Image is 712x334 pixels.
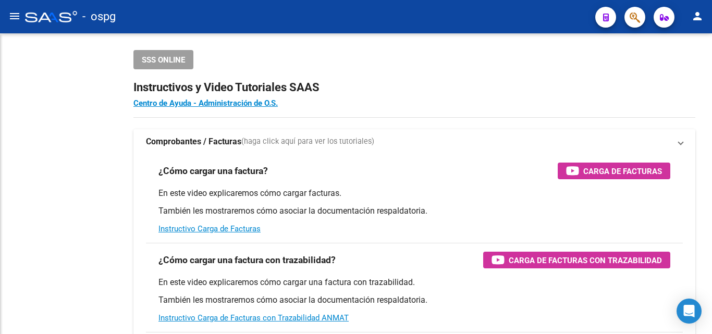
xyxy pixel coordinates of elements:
[133,50,193,69] button: SSS ONLINE
[558,163,670,179] button: Carga de Facturas
[8,10,21,22] mat-icon: menu
[158,224,261,233] a: Instructivo Carga de Facturas
[509,254,662,267] span: Carga de Facturas con Trazabilidad
[142,55,185,65] span: SSS ONLINE
[158,277,670,288] p: En este video explicaremos cómo cargar una factura con trazabilidad.
[158,205,670,217] p: También les mostraremos cómo asociar la documentación respaldatoria.
[241,136,374,147] span: (haga click aquí para ver los tutoriales)
[483,252,670,268] button: Carga de Facturas con Trazabilidad
[583,165,662,178] span: Carga de Facturas
[691,10,704,22] mat-icon: person
[133,129,695,154] mat-expansion-panel-header: Comprobantes / Facturas(haga click aquí para ver los tutoriales)
[677,299,702,324] div: Open Intercom Messenger
[158,313,349,323] a: Instructivo Carga de Facturas con Trazabilidad ANMAT
[158,253,336,267] h3: ¿Cómo cargar una factura con trazabilidad?
[82,5,116,28] span: - ospg
[133,78,695,97] h2: Instructivos y Video Tutoriales SAAS
[146,136,241,147] strong: Comprobantes / Facturas
[133,98,278,108] a: Centro de Ayuda - Administración de O.S.
[158,294,670,306] p: También les mostraremos cómo asociar la documentación respaldatoria.
[158,164,268,178] h3: ¿Cómo cargar una factura?
[158,188,670,199] p: En este video explicaremos cómo cargar facturas.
